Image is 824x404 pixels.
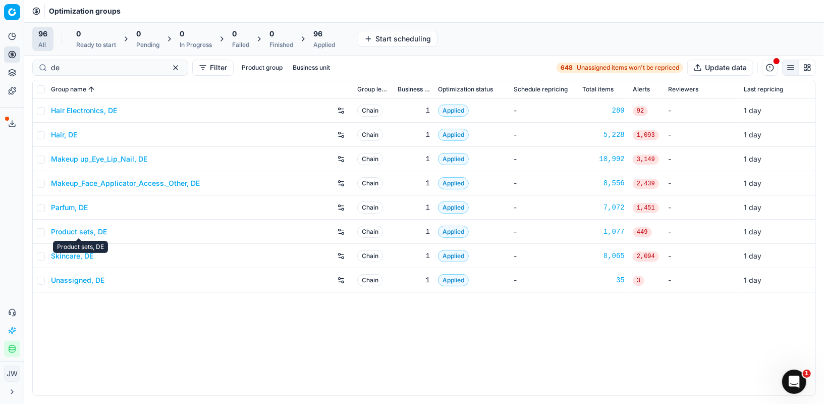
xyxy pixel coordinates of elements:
[398,106,430,116] div: 1
[744,85,783,93] span: Last repricing
[744,130,761,139] span: 1 day
[664,147,740,171] td: -
[633,130,659,140] span: 1,093
[51,130,77,140] a: Hair, DE
[582,227,625,237] div: 1,077
[744,251,761,260] span: 1 day
[577,64,679,72] span: Unassigned items won't be repriced
[289,62,334,74] button: Business unit
[557,63,683,73] a: 648Unassigned items won't be repriced
[510,147,578,171] td: -
[582,178,625,188] div: 8,556
[438,250,469,262] span: Applied
[687,60,753,76] button: Update data
[357,201,383,214] span: Chain
[357,250,383,262] span: Chain
[664,98,740,123] td: -
[5,366,20,381] span: JW
[398,178,430,188] div: 1
[180,41,212,49] div: In Progress
[803,370,811,378] span: 1
[136,29,141,39] span: 0
[51,85,86,93] span: Group name
[4,366,20,382] button: JW
[357,226,383,238] span: Chain
[664,123,740,147] td: -
[664,195,740,220] td: -
[398,130,430,140] div: 1
[438,226,469,238] span: Applied
[744,276,761,284] span: 1 day
[86,84,96,94] button: Sorted by Group name ascending
[633,276,644,286] span: 3
[51,203,88,213] a: Parfum, DE
[180,29,184,39] span: 0
[582,251,625,261] a: 8,065
[51,178,200,188] a: Makeup_Face_Applicator_Access._Other, DE
[664,268,740,292] td: -
[664,220,740,244] td: -
[668,85,698,93] span: Reviewers
[357,105,383,117] span: Chain
[76,29,81,39] span: 0
[514,85,568,93] span: Schedule repricing
[238,62,287,74] button: Product group
[633,179,659,189] span: 2,439
[357,177,383,189] span: Chain
[192,60,234,76] button: Filter
[582,154,625,164] a: 10,992
[438,153,469,165] span: Applied
[582,275,625,285] a: 35
[53,241,108,253] div: Product sets, DE
[76,41,116,49] div: Ready to start
[510,268,578,292] td: -
[49,6,121,16] nav: breadcrumb
[782,370,806,394] iframe: Intercom live chat
[510,195,578,220] td: -
[744,155,761,163] span: 1 day
[633,227,652,237] span: 449
[313,29,322,39] span: 96
[357,129,383,141] span: Chain
[269,29,274,39] span: 0
[510,244,578,268] td: -
[561,64,573,72] strong: 648
[38,41,47,49] div: All
[633,251,659,262] span: 2,094
[633,106,648,116] span: 92
[582,130,625,140] a: 5,228
[744,179,761,187] span: 1 day
[633,155,659,165] span: 3,149
[398,154,430,164] div: 1
[358,31,437,47] button: Start scheduling
[510,171,578,195] td: -
[664,171,740,195] td: -
[313,41,335,49] div: Applied
[51,227,107,237] a: Product sets, DE
[232,29,237,39] span: 0
[664,244,740,268] td: -
[510,220,578,244] td: -
[438,105,469,117] span: Applied
[51,154,147,164] a: Makeup up_Eye_Lip_Nail, DE
[38,29,47,39] span: 96
[510,98,578,123] td: -
[438,85,493,93] span: Optimization status
[51,275,104,285] a: Unassigned, DE
[232,41,249,49] div: Failed
[744,227,761,236] span: 1 day
[269,41,293,49] div: Finished
[438,201,469,214] span: Applied
[398,251,430,261] div: 1
[398,227,430,237] div: 1
[51,251,93,261] a: Skincare, DE
[582,203,625,213] a: 7,072
[136,41,159,49] div: Pending
[357,274,383,286] span: Chain
[744,203,761,212] span: 1 day
[744,106,761,115] span: 1 day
